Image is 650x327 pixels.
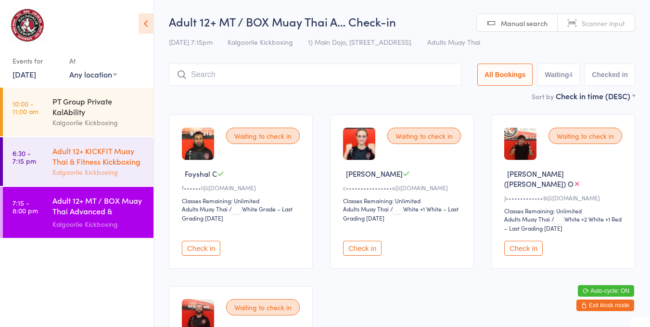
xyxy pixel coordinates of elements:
[13,53,60,69] div: Events for
[504,207,625,215] div: Classes Remaining: Unlimited
[343,241,382,256] button: Check in
[169,64,461,86] input: Search
[532,92,554,101] label: Sort by
[346,169,403,179] span: [PERSON_NAME]
[182,241,220,256] button: Check in
[10,7,45,43] img: Kalgoorlie Kickboxing
[69,53,117,69] div: At
[501,18,548,28] span: Manual search
[52,195,145,219] div: Adult 12+ MT / BOX Muay Thai Advanced & SPARRING
[182,128,214,160] img: image1756205489.png
[3,137,153,186] a: 6:30 -7:15 pmAdult 12+ KICKFIT Muay Thai & Fitness KickboxingKalgoorlie Kickboxing
[182,205,228,213] div: Adults Muay Thai
[556,91,635,101] div: Check in time (DESC)
[504,215,550,223] div: Adults Muay Thai
[52,145,145,167] div: Adult 12+ KICKFIT Muay Thai & Fitness Kickboxing
[504,241,543,256] button: Check in
[13,100,38,115] time: 10:00 - 11:00 am
[308,37,412,47] span: 1) Main Dojo, [STREET_ADDRESS].
[182,196,303,205] div: Classes Remaining: Unlimited
[343,205,389,213] div: Adults Muay Thai
[3,187,153,238] a: 7:15 -8:00 pmAdult 12+ MT / BOX Muay Thai Advanced & SPARRINGKalgoorlie Kickboxing
[169,37,213,47] span: [DATE] 7:15pm
[52,219,145,230] div: Kalgoorlie Kickboxing
[13,199,38,214] time: 7:15 - 8:00 pm
[13,69,36,79] a: [DATE]
[343,128,375,160] img: image1732099010.png
[52,96,145,117] div: PT Group Private KalAbility
[69,69,117,79] div: Any location
[343,183,464,192] div: c••••••••••••••••s@[DOMAIN_NAME]
[169,13,635,29] h2: Adult 12+ MT / BOX Muay Thai A… Check-in
[427,37,480,47] span: Adults Muay Thai
[477,64,533,86] button: All Bookings
[13,149,36,165] time: 6:30 - 7:15 pm
[3,88,153,136] a: 10:00 -11:00 amPT Group Private KalAbilityKalgoorlie Kickboxing
[569,71,573,78] div: 4
[228,37,293,47] span: Kalgoorlie Kickboxing
[52,117,145,128] div: Kalgoorlie Kickboxing
[504,194,625,202] div: J•••••••••••••9@[DOMAIN_NAME]
[504,128,536,160] img: image1748949611.png
[226,128,300,144] div: Waiting to check in
[343,196,464,205] div: Classes Remaining: Unlimited
[537,64,580,86] button: Waiting4
[52,167,145,178] div: Kalgoorlie Kickboxing
[578,285,634,297] button: Auto-cycle: ON
[576,300,634,311] button: Exit kiosk mode
[504,169,574,189] span: [PERSON_NAME] ([PERSON_NAME]) O
[582,18,625,28] span: Scanner input
[548,128,622,144] div: Waiting to check in
[387,128,461,144] div: Waiting to check in
[185,169,217,179] span: Foyshal C
[585,64,635,86] button: Checked in
[182,183,303,192] div: f••••••l@[DOMAIN_NAME]
[226,299,300,315] div: Waiting to check in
